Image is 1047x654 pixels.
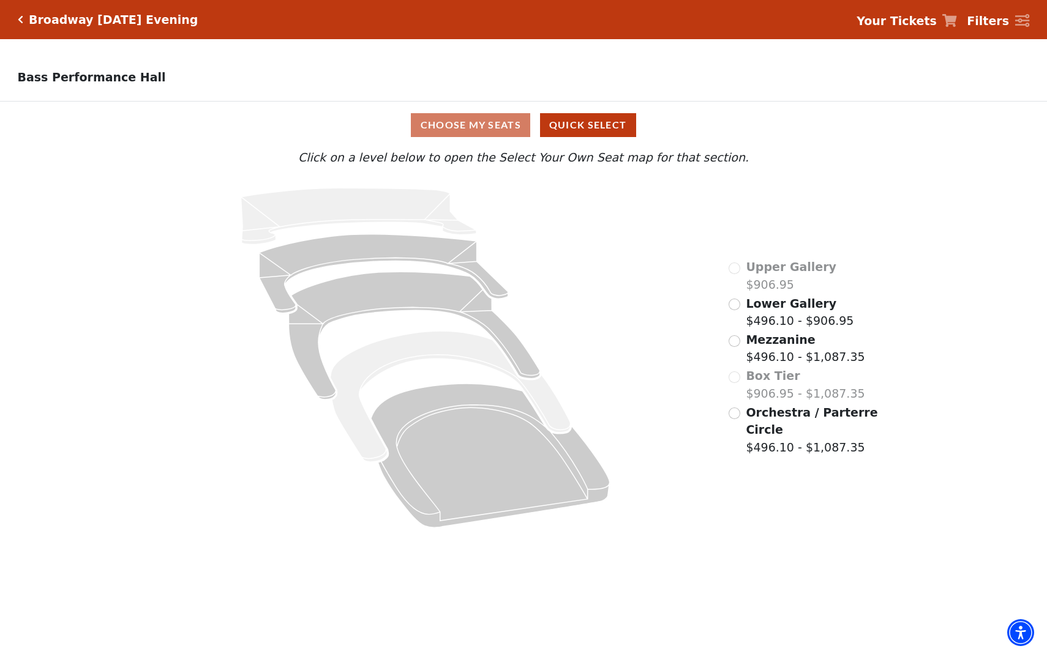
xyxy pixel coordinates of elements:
path: Upper Gallery - Seats Available: 0 [241,188,476,244]
a: Click here to go back to filters [18,15,23,24]
input: Mezzanine$496.10 - $1,087.35 [729,335,740,347]
label: $906.95 - $1,087.35 [746,367,865,402]
button: Quick Select [540,113,636,137]
label: $496.10 - $1,087.35 [746,331,865,366]
a: Your Tickets [857,12,957,30]
label: $906.95 [746,258,836,293]
p: Click on a level below to open the Select Your Own Seat map for that section. [140,149,907,166]
path: Lower Gallery - Seats Available: 62 [259,234,508,313]
strong: Your Tickets [857,14,937,28]
span: Orchestra / Parterre Circle [746,406,877,437]
input: Orchestra / Parterre Circle$496.10 - $1,087.35 [729,407,740,419]
strong: Filters [967,14,1009,28]
path: Orchestra / Parterre Circle - Seats Available: 5 [371,384,610,527]
span: Upper Gallery [746,260,836,273]
div: Accessibility Menu [1007,619,1034,646]
span: Lower Gallery [746,297,836,310]
label: $496.10 - $906.95 [746,295,854,330]
span: Mezzanine [746,333,815,346]
span: Box Tier [746,369,800,382]
h5: Broadway [DATE] Evening [29,13,198,27]
label: $496.10 - $1,087.35 [746,404,879,456]
a: Filters [967,12,1029,30]
input: Lower Gallery$496.10 - $906.95 [729,299,740,310]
